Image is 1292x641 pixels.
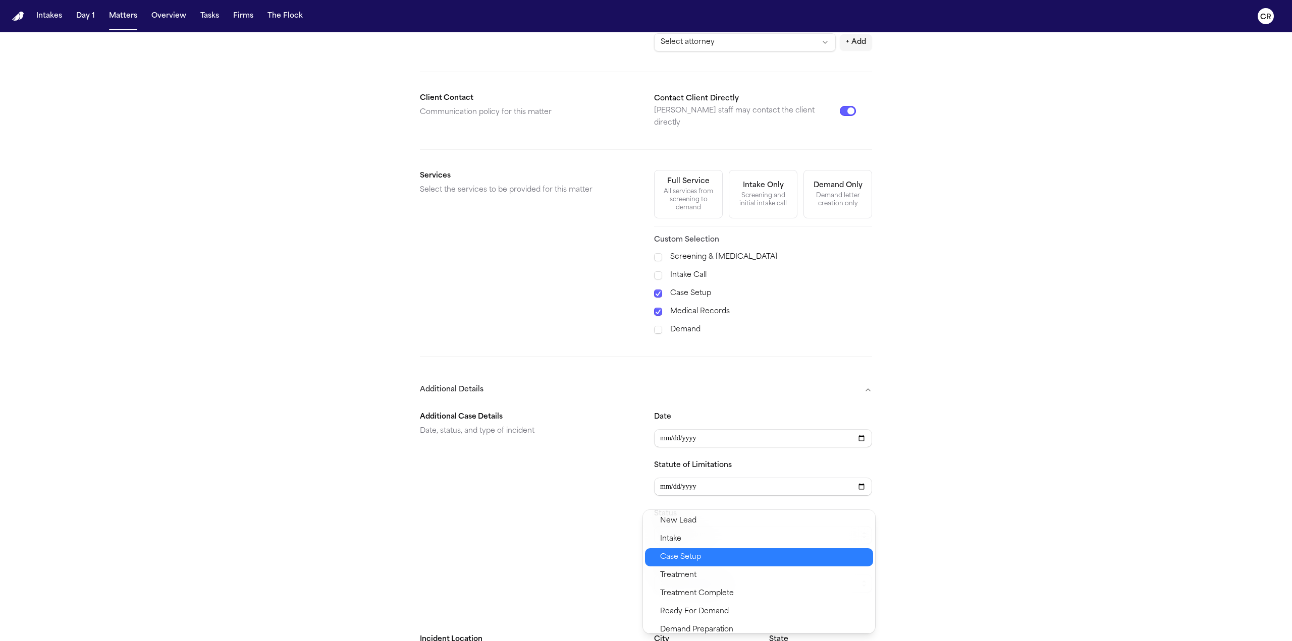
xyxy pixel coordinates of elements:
span: Demand Preparation [660,624,733,636]
span: Intake [660,533,681,545]
span: Ready For Demand [660,606,729,618]
div: Select status [643,510,875,633]
span: Treatment [660,569,696,581]
span: Treatment Complete [660,588,734,600]
span: Case Setup [660,551,701,563]
span: New Lead [660,515,696,527]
